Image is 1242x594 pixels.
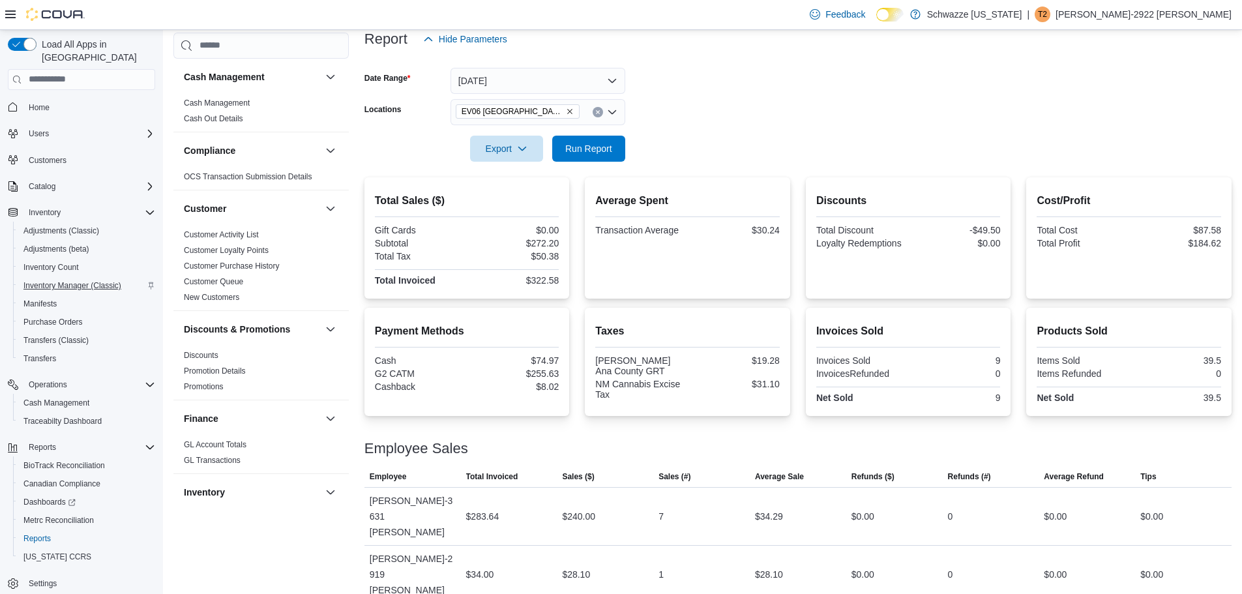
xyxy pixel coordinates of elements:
button: [US_STATE] CCRS [13,548,160,566]
button: Catalog [3,177,160,196]
a: Canadian Compliance [18,476,106,492]
button: Inventory [3,203,160,222]
a: Cash Management [18,395,95,411]
span: Settings [23,575,155,591]
span: Refunds ($) [851,471,895,482]
div: 39.5 [1132,355,1221,366]
button: Remove EV06 Las Cruces East from selection in this group [566,108,574,115]
button: Inventory [23,205,66,220]
button: Operations [23,377,72,393]
span: Feedback [825,8,865,21]
span: Tips [1140,471,1156,482]
span: Cash Management [184,98,250,108]
a: Traceabilty Dashboard [18,413,107,429]
span: Reports [18,531,155,546]
div: 0 [1132,368,1221,379]
div: Finance [173,437,349,473]
a: Customer Activity List [184,230,259,239]
button: Cash Management [184,70,320,83]
h3: Customer [184,202,226,215]
span: Purchase Orders [23,317,83,327]
span: Users [29,128,49,139]
button: Finance [323,411,338,426]
button: Inventory Count [13,258,160,276]
span: Reports [23,439,155,455]
span: Load All Apps in [GEOGRAPHIC_DATA] [37,38,155,64]
span: Transfers (Classic) [23,335,89,346]
span: Customers [23,152,155,168]
span: Manifests [23,299,57,309]
span: Transfers [18,351,155,366]
div: Items Sold [1037,355,1126,366]
button: Customer [184,202,320,215]
span: Inventory [23,205,155,220]
span: Purchase Orders [18,314,155,330]
h3: Cash Management [184,70,265,83]
a: BioTrack Reconciliation [18,458,110,473]
p: | [1027,7,1029,22]
div: $8.02 [469,381,559,392]
span: Average Sale [755,471,804,482]
a: [US_STATE] CCRS [18,549,96,565]
button: Canadian Compliance [13,475,160,493]
span: Settings [29,578,57,589]
span: Traceabilty Dashboard [18,413,155,429]
a: Adjustments (Classic) [18,223,104,239]
a: New Customers [184,293,239,302]
button: Home [3,98,160,117]
div: $283.64 [466,509,499,524]
a: Purchase Orders [18,314,88,330]
a: Feedback [805,1,870,27]
a: Customer Loyalty Points [184,246,269,255]
div: Cash Management [173,95,349,132]
div: $74.97 [469,355,559,366]
div: 39.5 [1132,393,1221,403]
strong: Total Invoiced [375,275,436,286]
button: Cash Management [323,69,338,85]
span: Total Invoiced [466,471,518,482]
div: $0.00 [851,567,874,582]
div: Turner-2922 Ashby [1035,7,1050,22]
div: Cashback [375,381,464,392]
span: Adjustments (beta) [23,244,89,254]
div: $0.00 [1044,567,1067,582]
div: G2 CATM [375,368,464,379]
div: Invoices Sold [816,355,906,366]
button: Customer [323,201,338,216]
a: Metrc Reconciliation [18,512,99,528]
a: Transfers [18,351,61,366]
button: Traceabilty Dashboard [13,412,160,430]
span: Sales (#) [658,471,690,482]
span: Metrc Reconciliation [23,515,94,526]
div: Items Refunded [1037,368,1126,379]
button: Export [470,136,543,162]
span: Transfers (Classic) [18,333,155,348]
button: Metrc Reconciliation [13,511,160,529]
label: Locations [364,104,402,115]
div: 0 [948,509,953,524]
h2: Total Sales ($) [375,193,559,209]
span: Transfers [23,353,56,364]
a: Adjustments (beta) [18,241,95,257]
h2: Cost/Profit [1037,193,1221,209]
div: $50.38 [469,251,559,261]
a: Settings [23,576,62,591]
button: Discounts & Promotions [184,323,320,336]
div: Compliance [173,169,349,190]
a: Home [23,100,55,115]
span: Customer Loyalty Points [184,245,269,256]
span: Adjustments (beta) [18,241,155,257]
img: Cova [26,8,85,21]
span: BioTrack Reconciliation [18,458,155,473]
span: BioTrack Reconciliation [23,460,105,471]
h3: Discounts & Promotions [184,323,290,336]
input: Dark Mode [876,8,904,22]
span: T2 [1038,7,1047,22]
div: $0.00 [911,238,1000,248]
span: Operations [23,377,155,393]
span: Promotion Details [184,366,246,376]
span: Cash Out Details [184,113,243,124]
button: Inventory [184,486,320,499]
p: Schwazze [US_STATE] [927,7,1022,22]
